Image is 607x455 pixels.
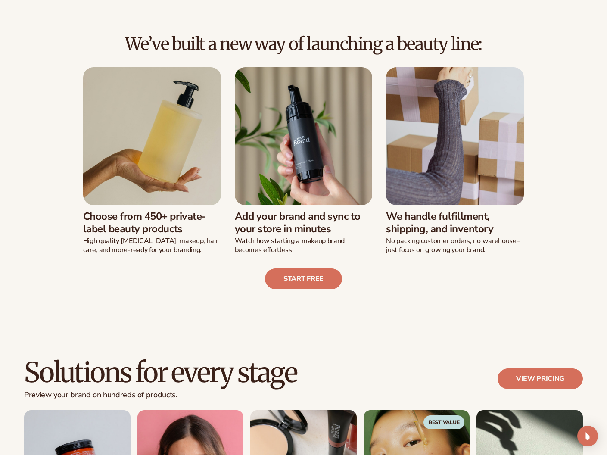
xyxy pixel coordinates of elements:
[577,426,598,446] div: Open Intercom Messenger
[386,67,524,205] img: Female moving shipping boxes.
[24,390,297,400] p: Preview your brand on hundreds of products.
[83,67,221,205] img: Female hand holding soap bottle.
[83,237,221,255] p: High quality [MEDICAL_DATA], makeup, hair care, and more-ready for your branding.
[235,210,373,235] h3: Add your brand and sync to your store in minutes
[83,210,221,235] h3: Choose from 450+ private-label beauty products
[24,358,297,387] h2: Solutions for every stage
[265,268,342,289] a: Start free
[235,237,373,255] p: Watch how starting a makeup brand becomes effortless.
[386,237,524,255] p: No packing customer orders, no warehouse–just focus on growing your brand.
[235,67,373,205] img: Male hand holding beard wash.
[498,368,583,389] a: View pricing
[423,415,465,429] span: Best Value
[24,34,583,53] h2: We’ve built a new way of launching a beauty line:
[386,210,524,235] h3: We handle fulfillment, shipping, and inventory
